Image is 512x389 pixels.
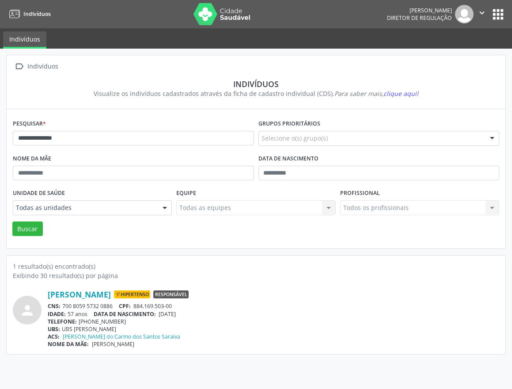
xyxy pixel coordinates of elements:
[490,7,506,22] button: apps
[258,117,320,131] label: Grupos prioritários
[13,187,65,200] label: Unidade de saúde
[114,290,150,298] span: Hipertenso
[92,340,134,348] span: [PERSON_NAME]
[48,302,499,310] div: 700 8059 5732 0886
[474,5,490,23] button: 
[3,31,46,49] a: Indivíduos
[334,89,418,98] i: Para saber mais,
[19,89,493,98] div: Visualize os indivíduos cadastrados através da ficha de cadastro individual (CDS).
[48,333,60,340] span: ACS:
[13,262,499,271] div: 1 resultado(s) encontrado(s)
[387,14,452,22] span: Diretor de regulação
[48,302,61,310] span: CNS:
[477,8,487,18] i: 
[176,187,196,200] label: Equipe
[133,302,172,310] span: 884.169.503-00
[63,333,180,340] a: [PERSON_NAME] do Carmo dos Santos Saraiva
[13,60,60,73] a:  Indivíduos
[19,302,35,318] i: person
[383,89,418,98] span: clique aqui!
[387,7,452,14] div: [PERSON_NAME]
[26,60,60,73] div: Indivíduos
[13,152,51,166] label: Nome da mãe
[12,221,43,236] button: Buscar
[48,340,89,348] span: NOME DA MÃE:
[119,302,131,310] span: CPF:
[16,203,154,212] span: Todas as unidades
[455,5,474,23] img: img
[19,79,493,89] div: Indivíduos
[94,310,156,318] span: DATA DE NASCIMENTO:
[48,310,66,318] span: IDADE:
[48,325,60,333] span: UBS:
[48,310,499,318] div: 57 anos
[23,10,51,18] span: Indivíduos
[13,117,46,131] label: Pesquisar
[262,133,328,143] span: Selecione o(s) grupo(s)
[159,310,176,318] span: [DATE]
[153,290,189,298] span: Responsável
[48,318,77,325] span: TELEFONE:
[48,290,111,299] a: [PERSON_NAME]
[6,7,51,21] a: Indivíduos
[258,152,319,166] label: Data de nascimento
[48,325,499,333] div: UBS [PERSON_NAME]
[340,187,380,200] label: Profissional
[13,271,499,280] div: Exibindo 30 resultado(s) por página
[48,318,499,325] div: [PHONE_NUMBER]
[13,60,26,73] i: 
